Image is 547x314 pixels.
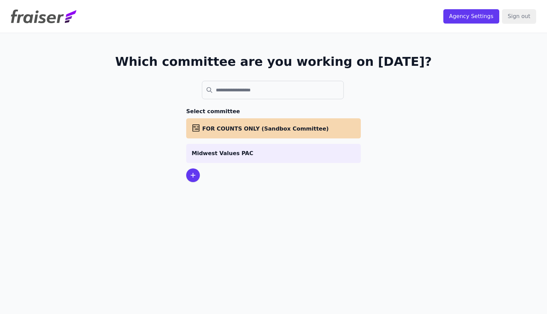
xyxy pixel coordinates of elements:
input: Agency Settings [443,9,499,24]
p: Midwest Values PAC [192,149,355,158]
span: FOR COUNTS ONLY (Sandbox Committee) [202,125,329,132]
a: Midwest Values PAC [186,144,361,163]
input: Sign out [502,9,536,24]
a: FOR COUNTS ONLY (Sandbox Committee) [186,118,361,138]
img: Fraiser Logo [11,10,76,23]
h3: Select committee [186,107,361,116]
h1: Which committee are you working on [DATE]? [115,55,432,69]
